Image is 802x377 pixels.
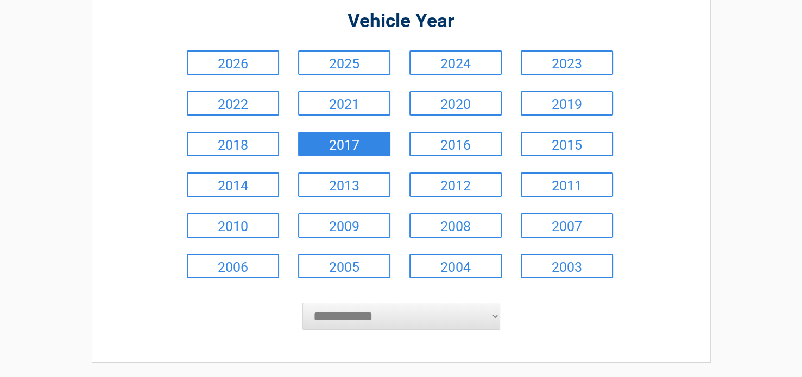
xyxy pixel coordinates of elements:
[187,213,279,238] a: 2010
[409,132,502,156] a: 2016
[298,172,390,197] a: 2013
[521,172,613,197] a: 2011
[187,91,279,116] a: 2022
[298,132,390,156] a: 2017
[409,213,502,238] a: 2008
[184,9,618,34] h2: Vehicle Year
[187,172,279,197] a: 2014
[409,91,502,116] a: 2020
[298,91,390,116] a: 2021
[187,132,279,156] a: 2018
[521,50,613,75] a: 2023
[187,254,279,278] a: 2006
[521,132,613,156] a: 2015
[298,50,390,75] a: 2025
[409,254,502,278] a: 2004
[521,213,613,238] a: 2007
[298,213,390,238] a: 2009
[521,91,613,116] a: 2019
[298,254,390,278] a: 2005
[521,254,613,278] a: 2003
[409,50,502,75] a: 2024
[409,172,502,197] a: 2012
[187,50,279,75] a: 2026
